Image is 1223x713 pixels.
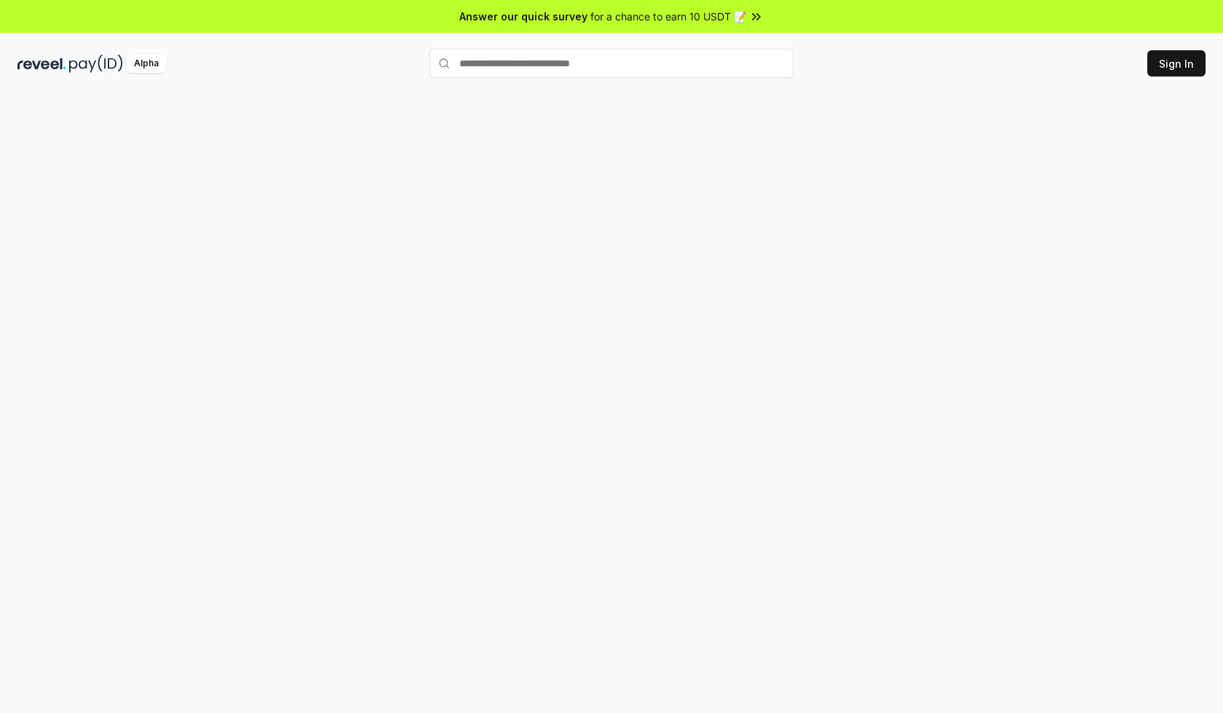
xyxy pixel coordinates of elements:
[590,9,746,24] span: for a chance to earn 10 USDT 📝
[1147,50,1206,76] button: Sign In
[69,55,123,73] img: pay_id
[126,55,167,73] div: Alpha
[17,55,66,73] img: reveel_dark
[459,9,587,24] span: Answer our quick survey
